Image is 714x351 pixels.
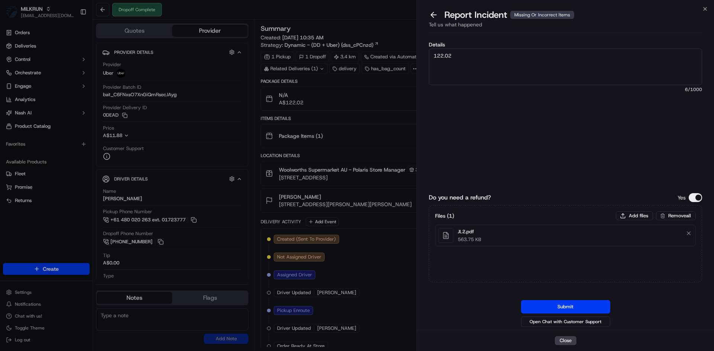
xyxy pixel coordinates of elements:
[616,211,653,220] button: Add files
[684,228,694,238] button: Remove file
[510,11,574,19] div: Missing Or Incorrect Items
[429,87,702,92] span: 6 /1000
[435,212,454,220] h3: Files ( 1 )
[444,9,574,21] p: Report Incident
[678,194,686,201] p: Yes
[555,336,576,345] button: Close
[656,211,696,220] button: Removeall
[429,193,491,202] label: Do you need a refund?
[429,49,702,85] textarea: 122.02
[458,228,481,235] p: JL2.pdf
[458,236,481,243] p: 563.75 KB
[429,42,702,47] label: Details
[429,21,702,33] div: Tell us what happened
[521,316,610,327] button: Open Chat with Customer Support
[521,300,610,313] button: Submit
